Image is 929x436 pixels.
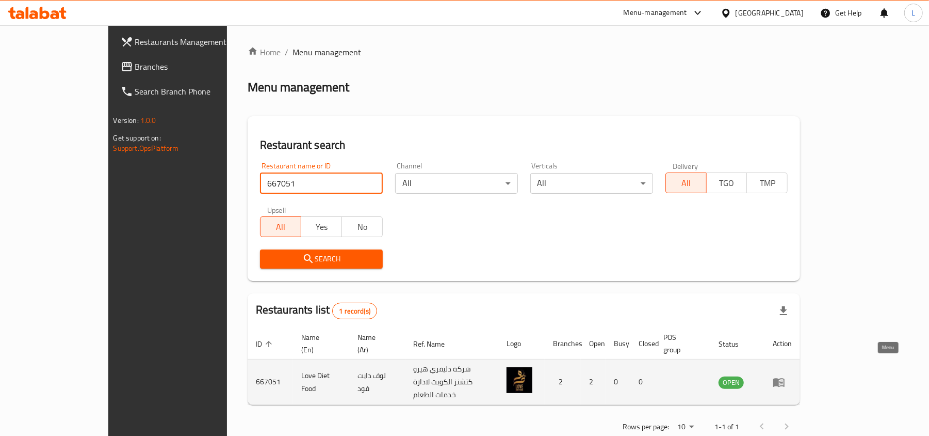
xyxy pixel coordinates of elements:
[112,79,264,104] a: Search Branch Phone
[248,328,801,405] table: enhanced table
[706,173,747,193] button: TGO
[719,338,752,350] span: Status
[507,367,532,393] img: Love Diet Food
[663,331,698,356] span: POS group
[260,173,383,194] input: Search for restaurant name or ID..
[305,220,338,235] span: Yes
[665,173,707,193] button: All
[711,176,743,191] span: TGO
[267,206,286,213] label: Upsell
[135,36,255,48] span: Restaurants Management
[395,173,518,194] div: All
[581,328,606,360] th: Open
[498,328,545,360] th: Logo
[341,216,383,237] button: No
[751,176,784,191] span: TMP
[414,338,459,350] span: Ref. Name
[135,60,255,73] span: Branches
[285,46,288,58] li: /
[630,360,655,405] td: 0
[405,360,498,405] td: شركة دليفري هيرو كتشنز الكويت لادارة خدمات الطعام
[545,328,581,360] th: Branches
[260,137,788,153] h2: Restaurant search
[112,54,264,79] a: Branches
[581,360,606,405] td: 2
[746,173,788,193] button: TMP
[113,114,139,127] span: Version:
[545,360,581,405] td: 2
[623,421,669,433] p: Rows per page:
[530,173,653,194] div: All
[140,114,156,127] span: 1.0.0
[293,360,349,405] td: Love Diet Food
[764,328,800,360] th: Action
[357,331,393,356] span: Name (Ar)
[630,328,655,360] th: Closed
[248,46,801,58] nav: breadcrumb
[346,220,379,235] span: No
[260,216,301,237] button: All
[256,338,275,350] span: ID
[292,46,361,58] span: Menu management
[268,253,374,266] span: Search
[135,85,255,98] span: Search Branch Phone
[624,7,687,19] div: Menu-management
[606,360,630,405] td: 0
[260,250,383,269] button: Search
[248,360,293,405] td: 667051
[265,220,297,235] span: All
[771,299,796,323] div: Export file
[349,360,405,405] td: لوف دايت فود
[736,7,804,19] div: [GEOGRAPHIC_DATA]
[301,216,342,237] button: Yes
[719,377,744,388] span: OPEN
[113,131,161,145] span: Get support on:
[333,306,377,316] span: 1 record(s)
[911,7,915,19] span: L
[112,29,264,54] a: Restaurants Management
[606,328,630,360] th: Busy
[673,419,698,435] div: Rows per page:
[670,176,703,191] span: All
[248,79,349,96] h2: Menu management
[113,142,179,155] a: Support.OpsPlatform
[256,302,377,319] h2: Restaurants list
[714,421,739,433] p: 1-1 of 1
[332,303,377,319] div: Total records count
[301,331,337,356] span: Name (En)
[673,162,698,169] label: Delivery
[248,46,281,58] a: Home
